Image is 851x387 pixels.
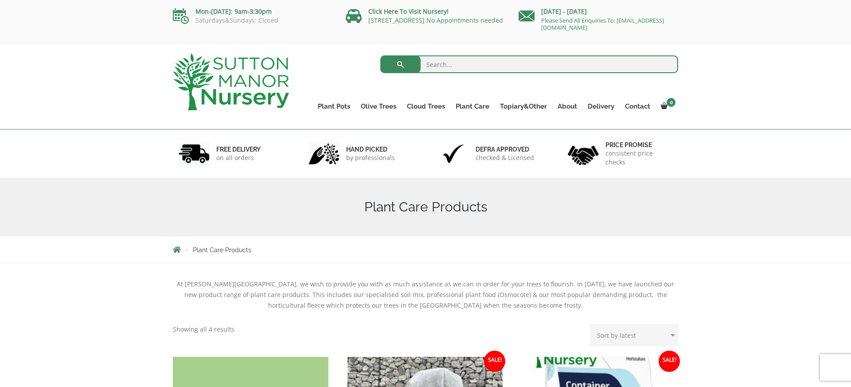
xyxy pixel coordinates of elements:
a: About [552,100,582,113]
a: Delivery [582,100,620,113]
span: Sale! [484,351,505,372]
h1: Plant Care Products [173,199,678,215]
span: Plant Care Products [193,246,251,254]
a: Cloud Trees [402,100,450,113]
a: Contact [620,100,656,113]
a: Olive Trees [355,100,402,113]
div: At [PERSON_NAME][GEOGRAPHIC_DATA], we wish to provide you with as much assistance as we can in or... [173,279,678,311]
a: Plant Pots [312,100,355,113]
nav: Breadcrumbs [173,246,678,253]
span: Sale! [659,351,680,372]
p: Saturdays&Sundays: Closed [173,17,332,24]
h6: Price promise [605,141,673,149]
a: Plant Care [450,100,495,113]
select: Shop order [590,324,678,346]
a: 0 [656,100,678,113]
h6: FREE DELIVERY [216,145,261,153]
p: by professionals [346,153,395,162]
a: Click Here To Visit Nursery! [368,7,449,16]
p: Mon-[DATE]: 9am-3:30pm [173,6,332,17]
p: Showing all 4 results [173,324,234,335]
img: 1.jpg [179,142,210,165]
a: Please Send All Enquiries To: [EMAIL_ADDRESS][DOMAIN_NAME] [541,16,664,31]
input: Search... [380,55,679,73]
img: 3.jpg [438,142,469,165]
p: [DATE] - [DATE] [519,6,678,17]
span: 0 [667,98,675,107]
a: [STREET_ADDRESS] No Appointments needed [368,16,503,24]
img: 2.jpg [308,142,340,165]
p: on all orders [216,153,261,162]
img: 4.jpg [568,140,599,167]
a: Topiary&Other [495,100,552,113]
p: checked & Licensed [476,153,534,162]
h6: hand picked [346,145,395,153]
p: consistent price checks [605,149,673,167]
h6: Defra approved [476,145,534,153]
img: logo [173,53,289,110]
